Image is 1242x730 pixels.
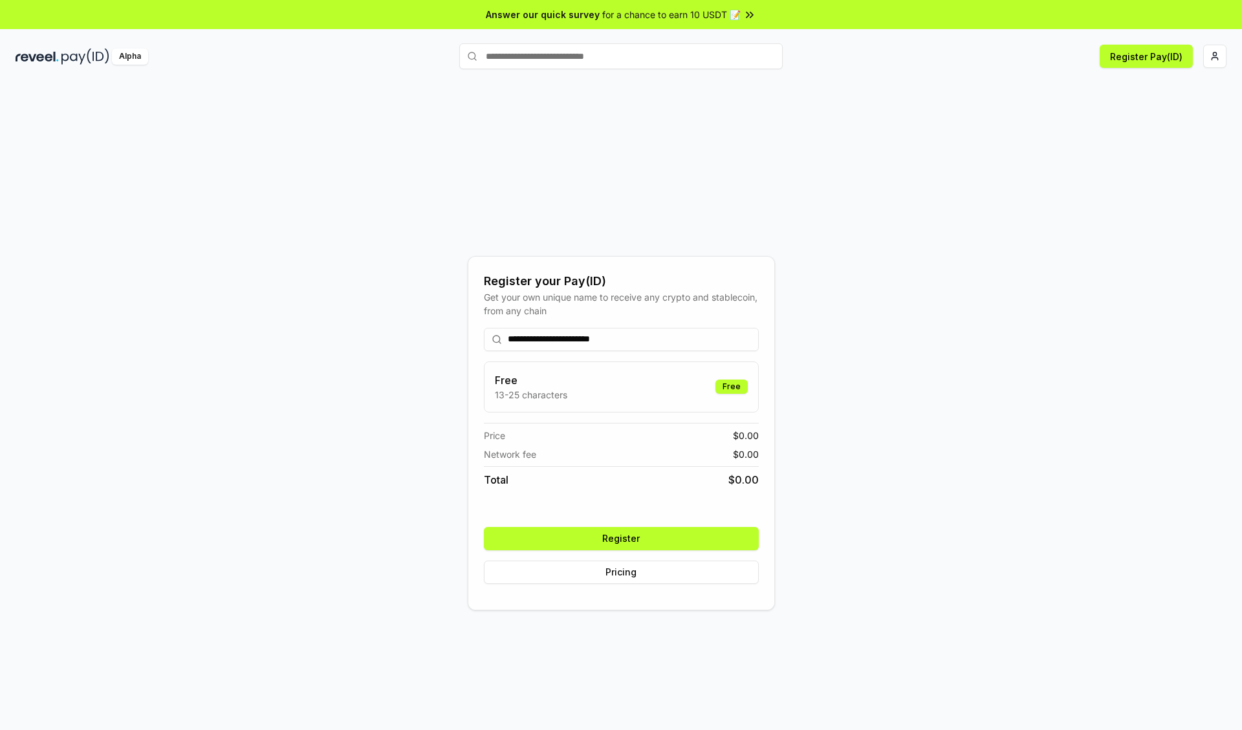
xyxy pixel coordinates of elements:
[16,48,59,65] img: reveel_dark
[495,372,567,388] h3: Free
[61,48,109,65] img: pay_id
[602,8,741,21] span: for a chance to earn 10 USDT 📝
[728,472,759,488] span: $ 0.00
[484,447,536,461] span: Network fee
[484,290,759,317] div: Get your own unique name to receive any crypto and stablecoin, from any chain
[484,472,508,488] span: Total
[1100,45,1193,68] button: Register Pay(ID)
[715,380,748,394] div: Free
[733,429,759,442] span: $ 0.00
[484,561,759,584] button: Pricing
[112,48,148,65] div: Alpha
[484,527,759,550] button: Register
[486,8,600,21] span: Answer our quick survey
[484,429,505,442] span: Price
[484,272,759,290] div: Register your Pay(ID)
[495,388,567,402] p: 13-25 characters
[733,447,759,461] span: $ 0.00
